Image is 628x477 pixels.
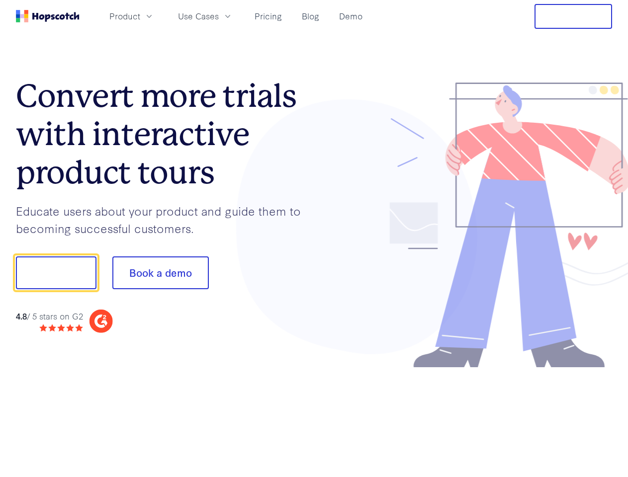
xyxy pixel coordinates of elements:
[178,10,219,22] span: Use Cases
[16,10,80,22] a: Home
[172,8,239,24] button: Use Cases
[298,8,323,24] a: Blog
[535,4,612,29] button: Free Trial
[251,8,286,24] a: Pricing
[16,256,96,289] button: Show me!
[16,310,83,322] div: / 5 stars on G2
[16,202,314,237] p: Educate users about your product and guide them to becoming successful customers.
[103,8,160,24] button: Product
[335,8,366,24] a: Demo
[112,256,209,289] button: Book a demo
[16,77,314,191] h1: Convert more trials with interactive product tours
[109,10,140,22] span: Product
[16,310,27,321] strong: 4.8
